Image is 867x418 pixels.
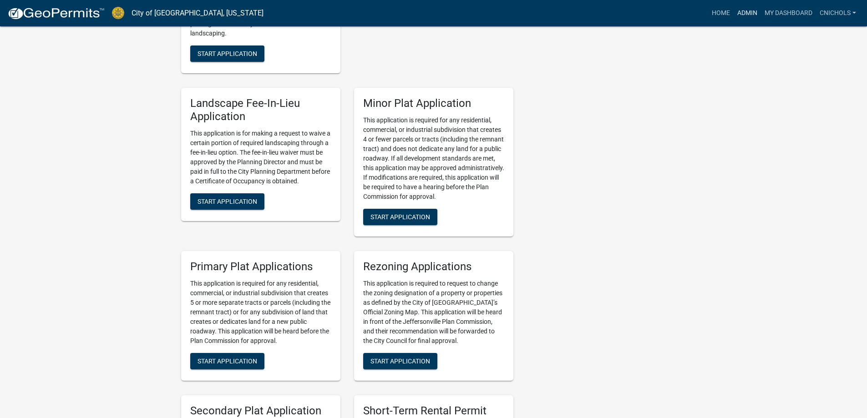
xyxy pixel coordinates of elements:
span: Start Application [370,213,430,221]
p: This application is for making a request to waive a certain portion of required landscaping throu... [190,129,331,186]
a: City of [GEOGRAPHIC_DATA], [US_STATE] [132,5,264,21]
h5: Primary Plat Applications [190,260,331,273]
a: Home [708,5,734,22]
span: Start Application [198,50,257,57]
h5: Secondary Plat Application [190,404,331,418]
button: Start Application [190,353,264,369]
button: Start Application [190,45,264,62]
h5: Minor Plat Application [363,97,504,110]
a: Admin [734,5,761,22]
button: Start Application [363,353,437,369]
p: This application is required for any residential, commercial, or industrial subdivision that crea... [190,279,331,346]
span: Start Application [370,357,430,364]
button: Start Application [363,209,437,225]
span: Start Application [198,197,257,205]
a: cnichols [816,5,860,22]
button: Start Application [190,193,264,210]
p: This application is required to request to change the zoning designation of a property or propert... [363,279,504,346]
h5: Landscape Fee-In-Lieu Application [190,97,331,123]
span: Start Application [198,357,257,364]
img: City of Jeffersonville, Indiana [112,7,124,19]
h5: Short-Term Rental Permit [363,404,504,418]
a: My Dashboard [761,5,816,22]
h5: Rezoning Applications [363,260,504,273]
p: This application is required for any residential, commercial, or industrial subdivision that crea... [363,116,504,201]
